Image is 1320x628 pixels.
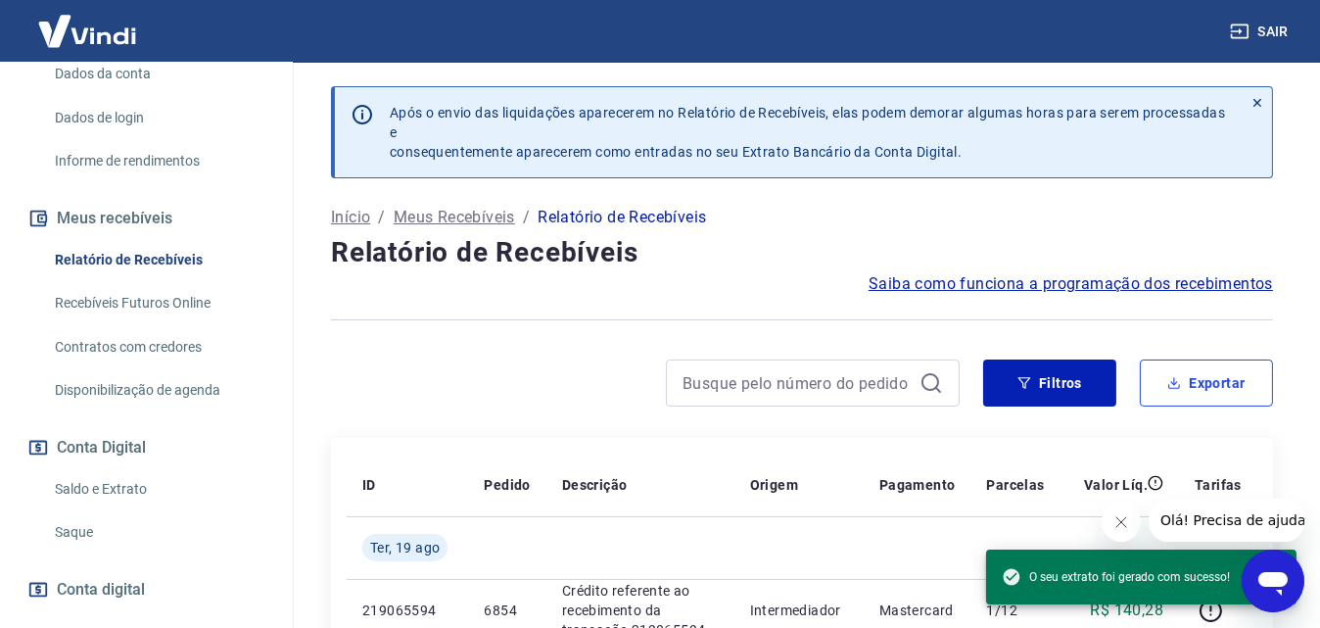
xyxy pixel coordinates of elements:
span: Ter, 19 ago [370,538,440,557]
p: Parcelas [986,475,1044,495]
p: Relatório de Recebíveis [538,206,706,229]
button: Filtros [983,360,1116,407]
a: Início [331,206,370,229]
a: Informe de rendimentos [47,141,269,181]
a: Dados de login [47,98,269,138]
a: Dados da conta [47,54,269,94]
p: / [523,206,530,229]
a: Saldo e Extrato [47,469,269,509]
button: Meus recebíveis [24,197,269,240]
h4: Relatório de Recebíveis [331,233,1273,272]
p: 6854 [484,601,530,620]
a: Conta digital [24,568,269,611]
iframe: Fechar mensagem [1102,503,1141,542]
span: Olá! Precisa de ajuda? [12,14,165,29]
img: Vindi [24,1,151,61]
p: Descrição [562,475,628,495]
p: / [378,206,385,229]
p: Pagamento [879,475,956,495]
a: Saque [47,512,269,553]
iframe: Botão para abrir a janela de mensagens [1242,550,1304,612]
iframe: Mensagem da empresa [1149,499,1304,542]
p: Mastercard [879,601,956,620]
p: Origem [750,475,798,495]
span: Conta digital [57,576,145,604]
p: R$ 140,28 [1091,599,1164,622]
p: Tarifas [1195,475,1242,495]
button: Conta Digital [24,426,269,469]
a: Relatório de Recebíveis [47,240,269,280]
input: Busque pelo número do pedido [683,368,912,398]
a: Saiba como funciona a programação dos recebimentos [869,272,1273,296]
p: 219065594 [362,601,452,620]
p: ID [362,475,376,495]
p: Pedido [484,475,530,495]
button: Sair [1226,14,1296,50]
a: Disponibilização de agenda [47,370,269,411]
p: Valor Líq. [1084,475,1148,495]
p: Intermediador [750,601,848,620]
a: Meus Recebíveis [394,206,515,229]
p: Após o envio das liquidações aparecerem no Relatório de Recebíveis, elas podem demorar algumas ho... [390,103,1227,162]
span: O seu extrato foi gerado com sucesso! [1002,567,1230,587]
a: Contratos com credores [47,327,269,367]
p: 1/12 [986,601,1044,620]
button: Exportar [1140,360,1273,407]
a: Recebíveis Futuros Online [47,283,269,323]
